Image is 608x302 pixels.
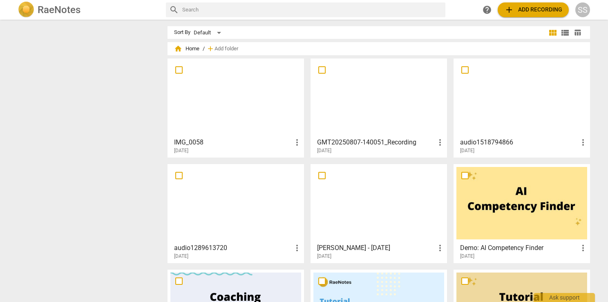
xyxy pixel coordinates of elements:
[456,167,587,259] a: Demo: AI Competency Finder[DATE]
[460,243,578,253] h3: Demo: AI Competency Finder
[313,61,444,154] a: GMT20250807-140051_Recording[DATE]
[548,28,558,38] span: view_module
[174,45,182,53] span: home
[578,137,588,147] span: more_vert
[571,27,583,39] button: Table view
[292,137,302,147] span: more_vert
[575,2,590,17] button: SS
[460,137,578,147] h3: audio1518794866
[559,27,571,39] button: List view
[317,137,435,147] h3: GMT20250807-140051_Recording
[482,5,492,15] span: help
[504,5,562,15] span: Add recording
[38,4,80,16] h2: RaeNotes
[174,45,199,53] span: Home
[206,45,215,53] span: add
[435,137,445,147] span: more_vert
[182,3,442,16] input: Search
[456,61,587,154] a: audio1518794866[DATE]
[317,147,331,154] span: [DATE]
[313,167,444,259] a: [PERSON_NAME] - [DATE][DATE]
[498,2,569,17] button: Upload
[578,243,588,253] span: more_vert
[317,253,331,260] span: [DATE]
[174,147,188,154] span: [DATE]
[170,61,301,154] a: IMG_0058[DATE]
[174,253,188,260] span: [DATE]
[480,2,494,17] a: Help
[194,26,224,39] div: Default
[174,243,292,253] h3: audio1289613720
[174,29,190,36] div: Sort By
[18,2,159,18] a: LogoRaeNotes
[170,167,301,259] a: audio1289613720[DATE]
[435,243,445,253] span: more_vert
[215,46,238,52] span: Add folder
[317,243,435,253] h3: Sarah Smith - Feb 5 2025
[18,2,34,18] img: Logo
[292,243,302,253] span: more_vert
[534,293,595,302] div: Ask support
[203,46,205,52] span: /
[560,28,570,38] span: view_list
[547,27,559,39] button: Tile view
[169,5,179,15] span: search
[174,137,292,147] h3: IMG_0058
[504,5,514,15] span: add
[460,253,474,260] span: [DATE]
[460,147,474,154] span: [DATE]
[574,29,581,36] span: table_chart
